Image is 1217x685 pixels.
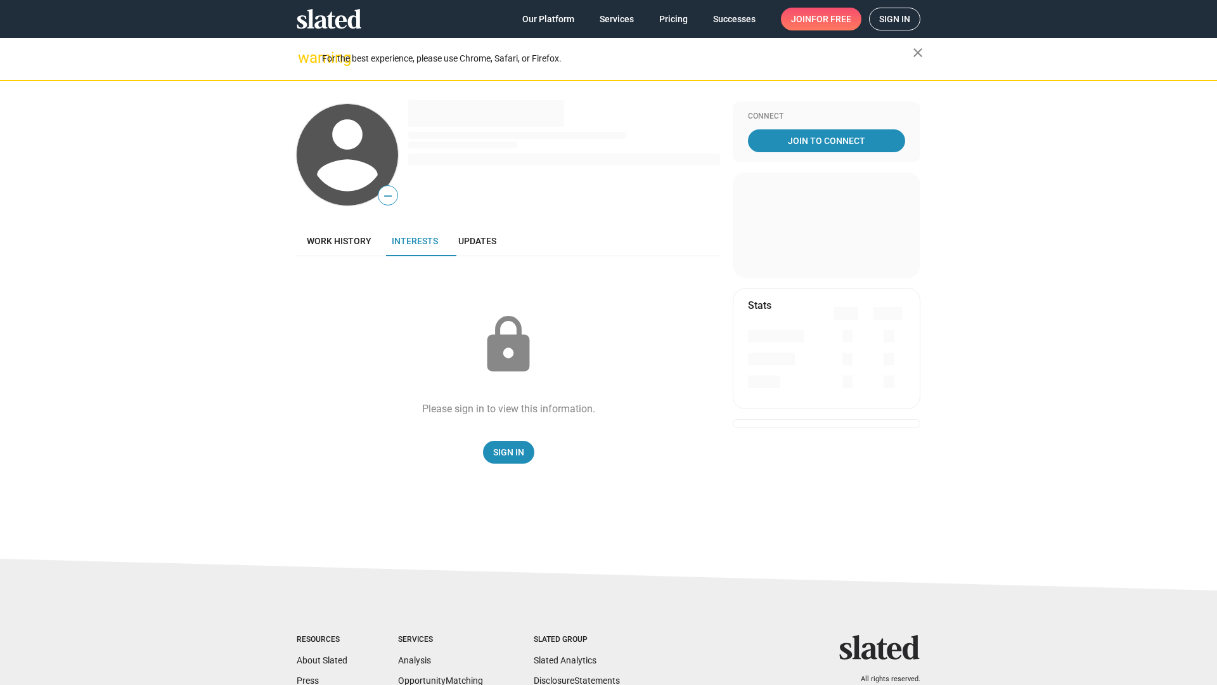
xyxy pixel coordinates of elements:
[869,8,920,30] a: Sign in
[879,8,910,30] span: Sign in
[659,8,688,30] span: Pricing
[534,635,620,645] div: Slated Group
[298,50,313,65] mat-icon: warning
[477,313,540,377] mat-icon: lock
[748,129,905,152] a: Join To Connect
[422,402,595,415] div: Please sign in to view this information.
[458,236,496,246] span: Updates
[910,45,925,60] mat-icon: close
[382,226,448,256] a: Interests
[307,236,371,246] span: Work history
[448,226,506,256] a: Updates
[748,112,905,122] div: Connect
[378,188,397,204] span: —
[781,8,861,30] a: Joinfor free
[392,236,438,246] span: Interests
[297,635,347,645] div: Resources
[534,655,596,665] a: Slated Analytics
[297,226,382,256] a: Work history
[649,8,698,30] a: Pricing
[398,635,483,645] div: Services
[297,655,347,665] a: About Slated
[748,299,771,312] mat-card-title: Stats
[512,8,584,30] a: Our Platform
[600,8,634,30] span: Services
[750,129,903,152] span: Join To Connect
[493,441,524,464] span: Sign In
[398,655,431,665] a: Analysis
[713,8,756,30] span: Successes
[522,8,574,30] span: Our Platform
[483,441,534,464] a: Sign In
[322,50,913,67] div: For the best experience, please use Chrome, Safari, or Firefox.
[589,8,644,30] a: Services
[703,8,766,30] a: Successes
[811,8,851,30] span: for free
[791,8,851,30] span: Join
